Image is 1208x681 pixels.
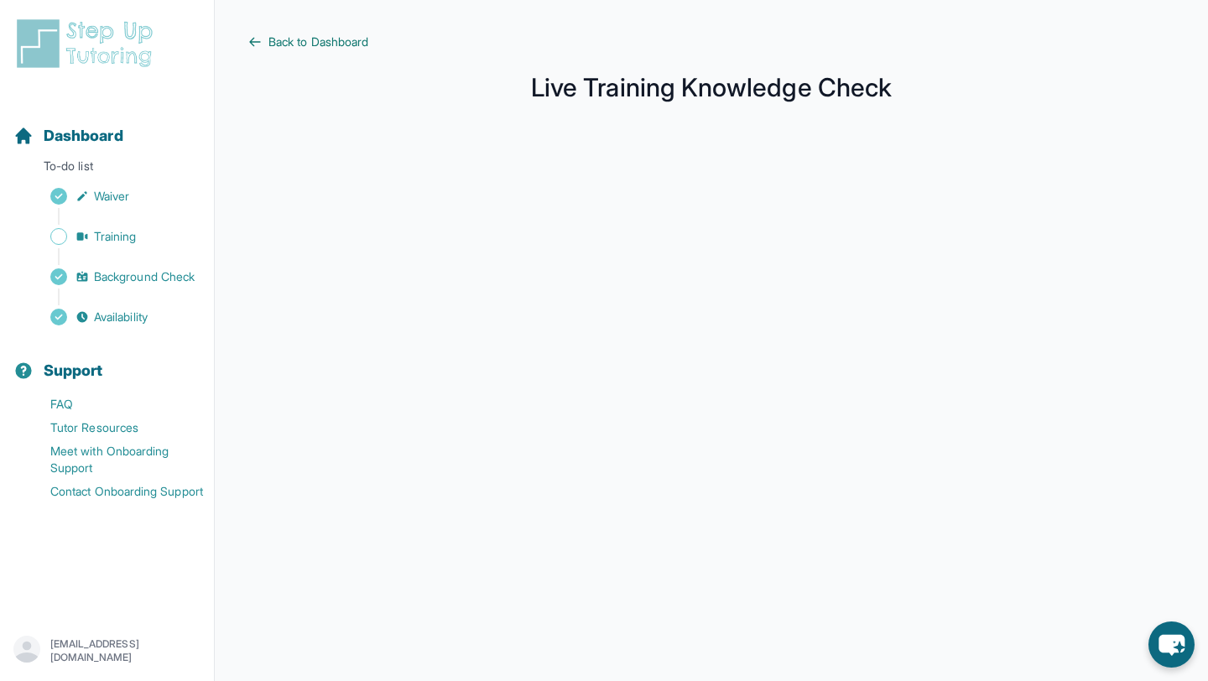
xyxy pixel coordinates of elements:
[13,185,214,208] a: Waiver
[248,34,1174,50] a: Back to Dashboard
[13,225,214,248] a: Training
[44,124,123,148] span: Dashboard
[94,228,137,245] span: Training
[44,359,103,382] span: Support
[1148,621,1195,668] button: chat-button
[13,392,214,416] a: FAQ
[13,305,214,329] a: Availability
[7,158,207,181] p: To-do list
[7,332,207,389] button: Support
[13,265,214,289] a: Background Check
[248,77,1174,97] h1: Live Training Knowledge Check
[13,439,214,480] a: Meet with Onboarding Support
[94,309,148,325] span: Availability
[13,416,214,439] a: Tutor Resources
[13,480,214,503] a: Contact Onboarding Support
[13,124,123,148] a: Dashboard
[7,97,207,154] button: Dashboard
[94,188,129,205] span: Waiver
[268,34,368,50] span: Back to Dashboard
[50,637,200,664] p: [EMAIL_ADDRESS][DOMAIN_NAME]
[13,636,200,666] button: [EMAIL_ADDRESS][DOMAIN_NAME]
[13,17,163,70] img: logo
[94,268,195,285] span: Background Check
